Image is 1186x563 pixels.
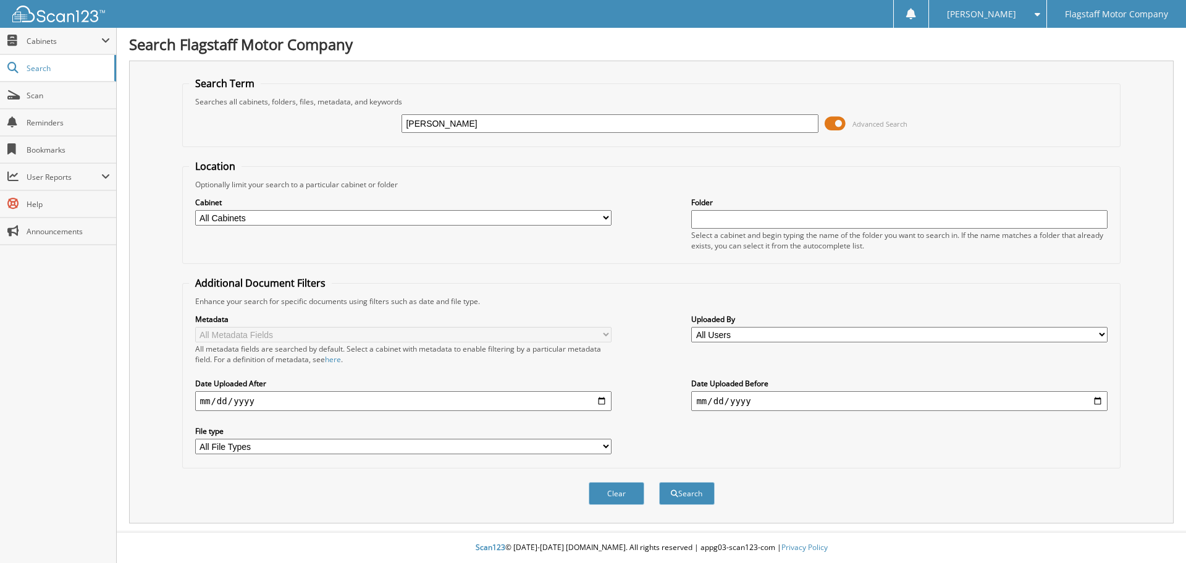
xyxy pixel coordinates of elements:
[189,296,1114,307] div: Enhance your search for specific documents using filters such as date and file type.
[195,378,612,389] label: Date Uploaded After
[781,542,828,552] a: Privacy Policy
[129,34,1174,54] h1: Search Flagstaff Motor Company
[691,378,1108,389] label: Date Uploaded Before
[852,119,907,129] span: Advanced Search
[27,63,108,74] span: Search
[195,197,612,208] label: Cabinet
[691,314,1108,324] label: Uploaded By
[27,36,101,46] span: Cabinets
[691,230,1108,251] div: Select a cabinet and begin typing the name of the folder you want to search in. If the name match...
[189,179,1114,190] div: Optionally limit your search to a particular cabinet or folder
[195,314,612,324] label: Metadata
[189,276,332,290] legend: Additional Document Filters
[1065,11,1168,18] span: Flagstaff Motor Company
[947,11,1016,18] span: [PERSON_NAME]
[117,533,1186,563] div: © [DATE]-[DATE] [DOMAIN_NAME]. All rights reserved | appg03-scan123-com |
[189,159,242,173] legend: Location
[1124,504,1186,563] iframe: Chat Widget
[325,354,341,365] a: here
[195,426,612,436] label: File type
[659,482,715,505] button: Search
[691,391,1108,411] input: end
[27,90,110,101] span: Scan
[195,391,612,411] input: start
[12,6,105,22] img: scan123-logo-white.svg
[27,199,110,210] span: Help
[27,145,110,155] span: Bookmarks
[27,172,101,182] span: User Reports
[189,96,1114,107] div: Searches all cabinets, folders, files, metadata, and keywords
[195,344,612,365] div: All metadata fields are searched by default. Select a cabinet with metadata to enable filtering b...
[476,542,505,552] span: Scan123
[27,226,110,237] span: Announcements
[27,117,110,128] span: Reminders
[189,77,261,90] legend: Search Term
[589,482,644,505] button: Clear
[691,197,1108,208] label: Folder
